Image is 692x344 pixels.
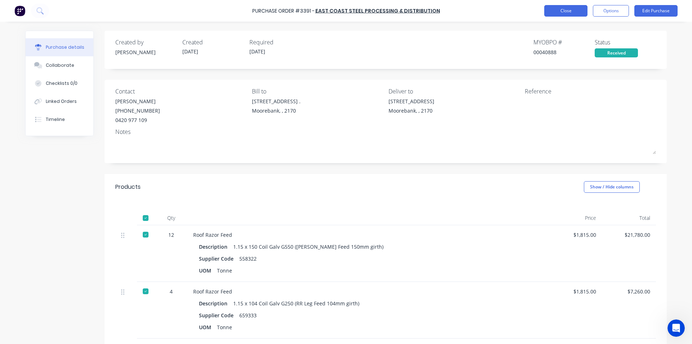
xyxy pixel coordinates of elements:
button: Close [544,5,587,17]
div: Contact [115,87,247,96]
div: $7,260.00 [608,288,650,295]
div: [PHONE_NUMBER] [115,107,160,114]
div: $1,815.00 [554,231,596,239]
div: [STREET_ADDRESS] [389,97,434,105]
div: Moorebank, , 2170 [252,107,301,114]
div: Tonne [217,322,232,332]
div: Required [249,38,311,47]
div: Deliver to [389,87,520,96]
div: Linked Orders [46,98,77,105]
div: Notes [115,127,656,136]
div: Reference [525,87,656,96]
div: Roof Razor Feed [193,231,542,239]
div: Qty [155,211,187,225]
div: 0420 977 109 [115,116,160,124]
button: Collaborate [26,56,93,74]
div: 1.15 x 104 Coil Galv G250 (RR Leg Feed 104mm girth) [233,298,359,309]
div: MYOB PO # [533,38,595,47]
div: Purchase details [46,44,84,51]
div: 12 [161,231,182,239]
button: Timeline [26,110,93,129]
div: Timeline [46,116,65,123]
div: Price [548,211,602,225]
div: UOM [199,265,217,276]
button: Edit Purchase [634,5,678,17]
div: Moorebank, , 2170 [389,107,434,114]
div: [PERSON_NAME] [115,97,160,105]
div: Description [199,241,233,252]
img: Factory [14,5,25,16]
div: Supplier Code [199,310,239,321]
div: 1.15 x 150 Coil Galv G550 ([PERSON_NAME] Feed 150mm girth) [233,241,383,252]
button: Linked Orders [26,92,93,110]
div: Products [115,183,141,191]
div: UOM [199,322,217,332]
div: Purchase Order #3391 - [252,7,315,15]
div: $21,780.00 [608,231,650,239]
div: Collaborate [46,62,74,69]
button: Show / Hide columns [584,181,640,193]
div: 558322 [239,253,257,264]
div: 00040888 [533,48,595,56]
div: Roof Razor Feed [193,288,542,295]
div: Received [595,48,638,57]
button: Checklists 0/0 [26,74,93,92]
div: 659333 [239,310,257,321]
div: [PERSON_NAME] [115,48,177,56]
div: Tonne [217,265,232,276]
div: $1,815.00 [554,288,596,295]
div: Supplier Code [199,253,239,264]
div: [STREET_ADDRESS] . [252,97,301,105]
div: Total [602,211,656,225]
button: Options [593,5,629,17]
iframe: Intercom live chat [667,319,685,337]
div: Checklists 0/0 [46,80,77,87]
div: 4 [161,288,182,295]
div: Status [595,38,656,47]
button: Purchase details [26,38,93,56]
a: East Coast Steel Processing & Distribution [315,7,440,14]
div: Bill to [252,87,383,96]
div: Description [199,298,233,309]
div: Created by [115,38,177,47]
div: Created [182,38,244,47]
